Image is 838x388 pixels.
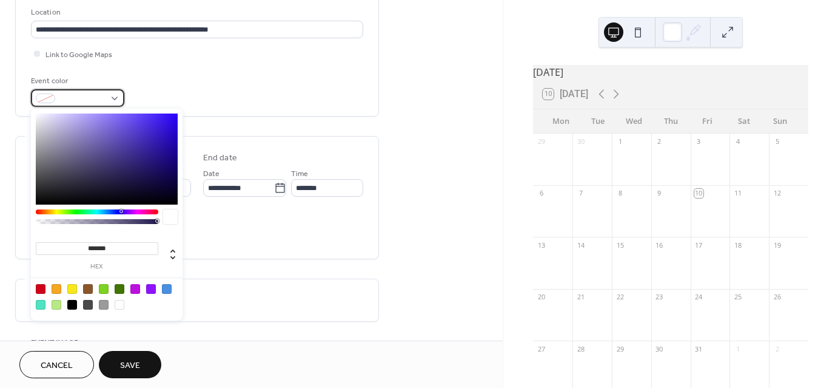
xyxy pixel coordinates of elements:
[36,300,45,310] div: #50E3C2
[537,293,546,302] div: 20
[615,137,625,146] div: 1
[655,189,664,198] div: 9
[115,284,124,294] div: #417505
[203,152,237,165] div: End date
[773,344,782,353] div: 2
[19,351,94,378] button: Cancel
[203,168,220,180] span: Date
[655,293,664,302] div: 23
[83,300,93,310] div: #4A4A4A
[615,293,625,302] div: 22
[733,293,742,302] div: 25
[31,75,122,87] div: Event color
[576,189,585,198] div: 7
[579,109,615,134] div: Tue
[694,344,703,353] div: 31
[616,109,652,134] div: Wed
[655,137,664,146] div: 2
[99,300,109,310] div: #9B9B9B
[99,284,109,294] div: #7ED321
[733,344,742,353] div: 1
[146,284,156,294] div: #9013FE
[725,109,762,134] div: Sat
[537,137,546,146] div: 29
[537,344,546,353] div: 27
[773,189,782,198] div: 12
[533,65,808,80] div: [DATE]
[67,284,77,294] div: #F8E71C
[576,293,585,302] div: 21
[655,240,664,250] div: 16
[41,359,73,372] span: Cancel
[694,137,703,146] div: 3
[689,109,725,134] div: Fri
[36,264,158,270] label: hex
[576,137,585,146] div: 30
[733,189,742,198] div: 11
[162,284,172,294] div: #4A90E2
[31,6,361,19] div: Location
[543,109,579,134] div: Mon
[652,109,689,134] div: Thu
[733,240,742,250] div: 18
[615,189,625,198] div: 8
[694,240,703,250] div: 17
[31,336,78,349] span: Event image
[773,293,782,302] div: 26
[615,240,625,250] div: 15
[36,284,45,294] div: #D0021B
[694,189,703,198] div: 10
[291,168,308,180] span: Time
[45,49,112,61] span: Link to Google Maps
[615,344,625,353] div: 29
[762,109,799,134] div: Sun
[115,300,124,310] div: #FFFFFF
[120,359,140,372] span: Save
[83,284,93,294] div: #8B572A
[694,293,703,302] div: 24
[576,240,585,250] div: 14
[733,137,742,146] div: 4
[67,300,77,310] div: #000000
[130,284,140,294] div: #BD10E0
[52,284,61,294] div: #F5A623
[655,344,664,353] div: 30
[537,189,546,198] div: 6
[537,240,546,250] div: 13
[576,344,585,353] div: 28
[773,240,782,250] div: 19
[99,351,161,378] button: Save
[773,137,782,146] div: 5
[52,300,61,310] div: #B8E986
